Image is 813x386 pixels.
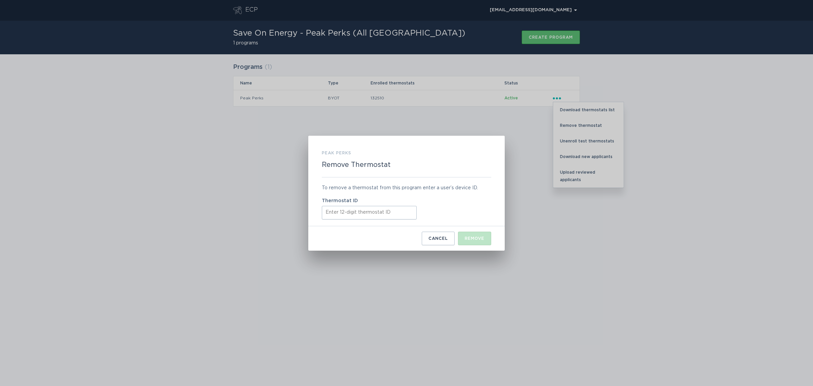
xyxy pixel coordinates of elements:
div: Remove Thermostat [308,136,505,251]
div: Remove [465,236,484,240]
input: Thermostat ID [322,206,417,219]
div: To remove a thermostat from this program enter a user’s device ID. [322,184,491,192]
h3: Peak Perks [322,149,351,157]
label: Thermostat ID [322,198,491,203]
button: Cancel [422,232,455,245]
h2: Remove Thermostat [322,161,391,169]
div: Cancel [429,236,448,240]
button: Remove [458,232,491,245]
